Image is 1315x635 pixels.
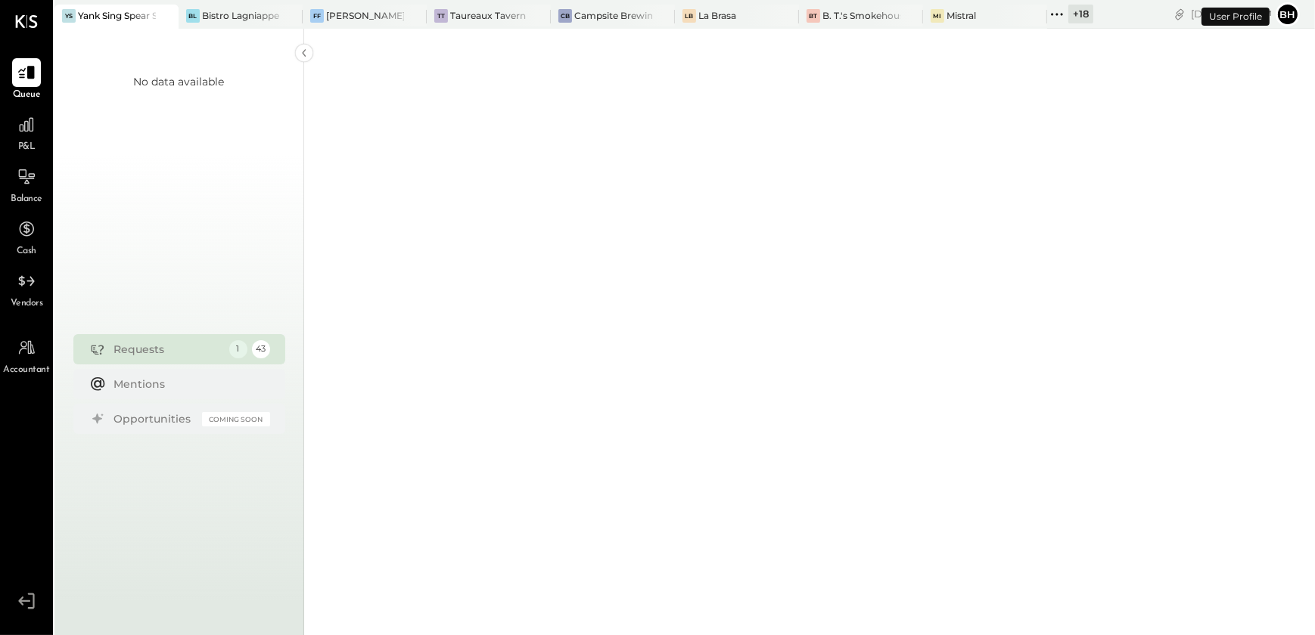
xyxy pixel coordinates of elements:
[11,297,43,311] span: Vendors
[1,333,52,377] a: Accountant
[18,141,36,154] span: P&L
[1191,7,1272,21] div: [DATE]
[1202,8,1270,26] div: User Profile
[310,9,324,23] div: FF
[558,9,572,23] div: CB
[186,9,200,23] div: BL
[1,215,52,259] a: Cash
[252,340,270,358] div: 43
[1,110,52,154] a: P&L
[1172,6,1187,22] div: copy link
[807,9,820,23] div: BT
[931,9,944,23] div: Mi
[1,58,52,102] a: Queue
[114,376,263,392] div: Mentions
[682,9,696,23] div: LB
[11,193,42,206] span: Balance
[202,412,270,426] div: Coming Soon
[1068,5,1093,23] div: + 18
[202,9,279,22] div: Bistro Lagniappe
[1,267,52,311] a: Vendors
[17,245,36,259] span: Cash
[326,9,404,22] div: [PERSON_NAME], LLC
[229,340,247,358] div: 1
[114,342,222,357] div: Requests
[450,9,526,22] div: Taureaux Tavern
[62,9,76,23] div: YS
[4,364,50,377] span: Accountant
[698,9,736,22] div: La Brasa
[434,9,448,23] div: TT
[134,74,225,89] div: No data available
[1276,2,1300,26] button: Bh
[574,9,652,22] div: Campsite Brewing
[78,9,156,22] div: Yank Sing Spear Street
[1,163,52,206] a: Balance
[822,9,900,22] div: B. T.'s Smokehouse
[114,411,194,426] div: Opportunities
[947,9,976,22] div: Mistral
[13,88,41,102] span: Queue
